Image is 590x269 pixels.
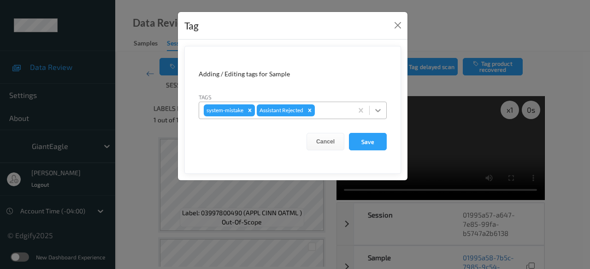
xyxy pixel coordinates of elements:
button: Close [391,19,404,32]
label: Tags [199,93,212,101]
div: Remove Assistant Rejected [305,104,315,116]
div: Assistant Rejected [257,104,305,116]
div: system-mistake [204,104,245,116]
button: Save [349,133,387,150]
div: Adding / Editing tags for Sample [199,69,387,79]
button: Cancel [307,133,344,150]
div: Tag [184,18,199,33]
div: Remove system-mistake [245,104,255,116]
